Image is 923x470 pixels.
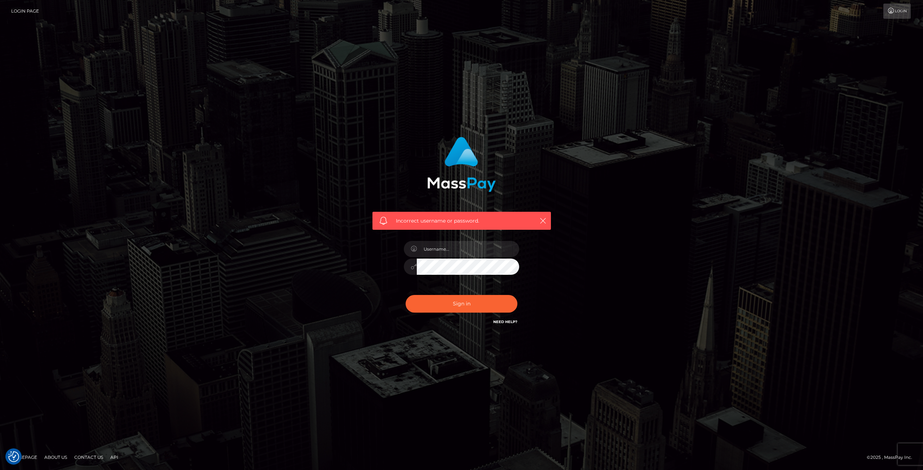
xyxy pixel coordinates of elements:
button: Consent Preferences [8,451,19,462]
span: Incorrect username or password. [396,217,527,225]
a: Need Help? [493,319,517,324]
img: MassPay Login [427,137,496,192]
a: Login Page [11,4,39,19]
a: Homepage [8,452,40,463]
a: Login [883,4,911,19]
button: Sign in [406,295,517,313]
a: API [107,452,121,463]
img: Revisit consent button [8,451,19,462]
a: About Us [41,452,70,463]
input: Username... [417,241,519,257]
div: © 2025 , MassPay Inc. [867,453,918,461]
a: Contact Us [71,452,106,463]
